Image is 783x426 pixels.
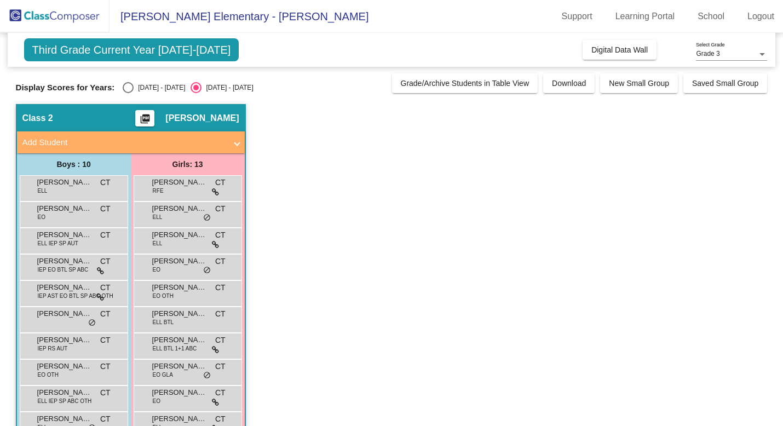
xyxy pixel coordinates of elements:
mat-icon: picture_as_pdf [139,113,152,129]
span: [PERSON_NAME] [152,335,207,346]
span: ELL IEP SP AUT [38,239,78,247]
span: [PERSON_NAME] [37,335,92,346]
span: [PERSON_NAME] Elementary - [PERSON_NAME] [110,8,369,25]
span: [PERSON_NAME] [165,113,239,124]
div: [DATE] - [DATE] [201,83,253,93]
span: ELL BTL [153,318,174,326]
span: [PERSON_NAME] [37,229,92,240]
span: RFE [153,187,164,195]
button: Grade/Archive Students in Table View [392,73,538,93]
div: Girls: 13 [131,153,245,175]
a: Logout [739,8,783,25]
button: Print Students Details [135,110,154,126]
span: Class 2 [22,113,53,124]
span: IEP RS AUT [38,344,68,353]
span: CT [215,256,226,267]
mat-panel-title: Add Student [22,136,226,149]
span: EO OTH [38,371,59,379]
span: ELL [153,213,163,221]
span: CT [100,335,111,346]
span: Display Scores for Years: [16,83,115,93]
span: CT [100,361,111,372]
span: do_not_disturb_alt [203,214,211,222]
span: [PERSON_NAME] [37,177,92,188]
span: Saved Small Group [692,79,758,88]
span: Grade/Archive Students in Table View [401,79,529,88]
span: [PERSON_NAME] [37,308,92,319]
span: CT [215,282,226,293]
div: Boys : 10 [17,153,131,175]
span: do_not_disturb_alt [203,266,211,275]
span: CT [215,229,226,241]
span: do_not_disturb_alt [88,319,96,327]
span: EO [153,266,160,274]
span: [PERSON_NAME] [37,256,92,267]
span: CT [215,177,226,188]
span: CT [100,308,111,320]
span: CT [100,177,111,188]
span: CT [100,387,111,399]
span: [PERSON_NAME] [152,413,207,424]
span: CT [215,387,226,399]
span: New Small Group [609,79,669,88]
span: EO GLA [153,371,173,379]
button: Digital Data Wall [583,40,657,60]
span: CT [100,413,111,425]
span: EO OTH [153,292,174,300]
span: EO [153,397,160,405]
button: New Small Group [600,73,678,93]
span: [PERSON_NAME] [152,256,207,267]
span: [PERSON_NAME] [37,282,92,293]
span: [PERSON_NAME] [37,413,92,424]
span: ELL [38,187,48,195]
span: IEP AST EO BTL SP ABC OTH [38,292,113,300]
span: ELL IEP SP ABC OTH [38,397,92,405]
a: Learning Portal [607,8,684,25]
span: [PERSON_NAME] [37,387,92,398]
span: CT [215,203,226,215]
span: Grade 3 [696,50,719,57]
span: ELL [153,239,163,247]
span: CT [100,229,111,241]
span: Third Grade Current Year [DATE]-[DATE] [24,38,239,61]
span: [PERSON_NAME] [152,361,207,372]
span: CT [215,361,226,372]
span: Download [552,79,586,88]
span: [PERSON_NAME] [37,361,92,372]
a: School [689,8,733,25]
button: Saved Small Group [683,73,767,93]
span: IEP EO BTL SP ABC [38,266,89,274]
span: Digital Data Wall [591,45,648,54]
span: [PERSON_NAME] [37,203,92,214]
span: CT [215,413,226,425]
span: [PERSON_NAME] [152,177,207,188]
span: CT [215,308,226,320]
mat-expansion-panel-header: Add Student [17,131,245,153]
span: [PERSON_NAME] [152,282,207,293]
a: Support [553,8,601,25]
span: CT [100,282,111,293]
span: do_not_disturb_alt [203,371,211,380]
span: [PERSON_NAME] [152,229,207,240]
span: [PERSON_NAME] [152,308,207,319]
span: [PERSON_NAME] [152,203,207,214]
span: EO [38,213,45,221]
span: CT [100,256,111,267]
span: [PERSON_NAME] [152,387,207,398]
mat-radio-group: Select an option [123,82,253,93]
span: CT [215,335,226,346]
button: Download [543,73,595,93]
span: CT [100,203,111,215]
div: [DATE] - [DATE] [134,83,185,93]
span: ELL BTL 1+1 ABC [153,344,197,353]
